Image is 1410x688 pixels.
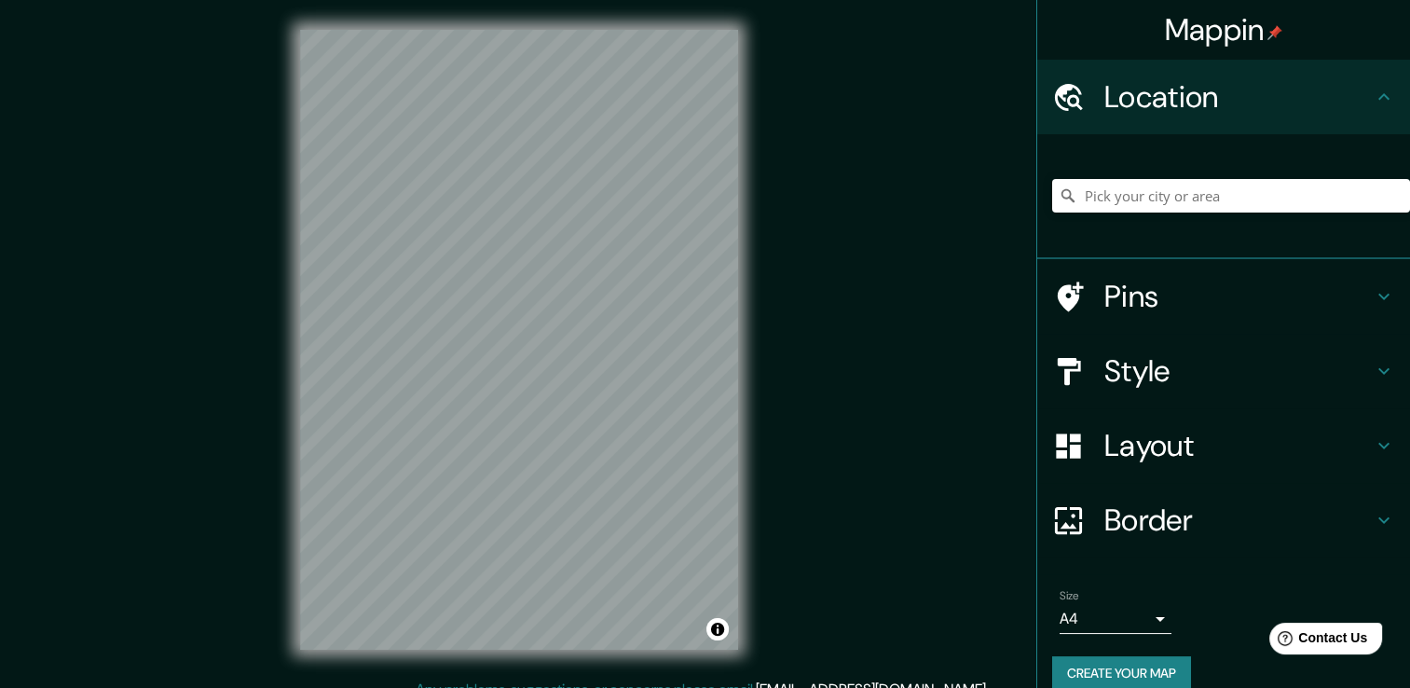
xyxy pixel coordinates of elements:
[1104,427,1373,464] h4: Layout
[1060,588,1079,604] label: Size
[1037,408,1410,483] div: Layout
[706,618,729,640] button: Toggle attribution
[1244,615,1389,667] iframe: Help widget launcher
[1037,483,1410,557] div: Border
[1267,25,1282,40] img: pin-icon.png
[1104,502,1373,539] h4: Border
[1060,604,1171,634] div: A4
[1104,352,1373,390] h4: Style
[1037,60,1410,134] div: Location
[1165,11,1283,48] h4: Mappin
[1104,278,1373,315] h4: Pins
[1104,78,1373,116] h4: Location
[1037,259,1410,334] div: Pins
[300,30,738,650] canvas: Map
[1052,179,1410,213] input: Pick your city or area
[1037,334,1410,408] div: Style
